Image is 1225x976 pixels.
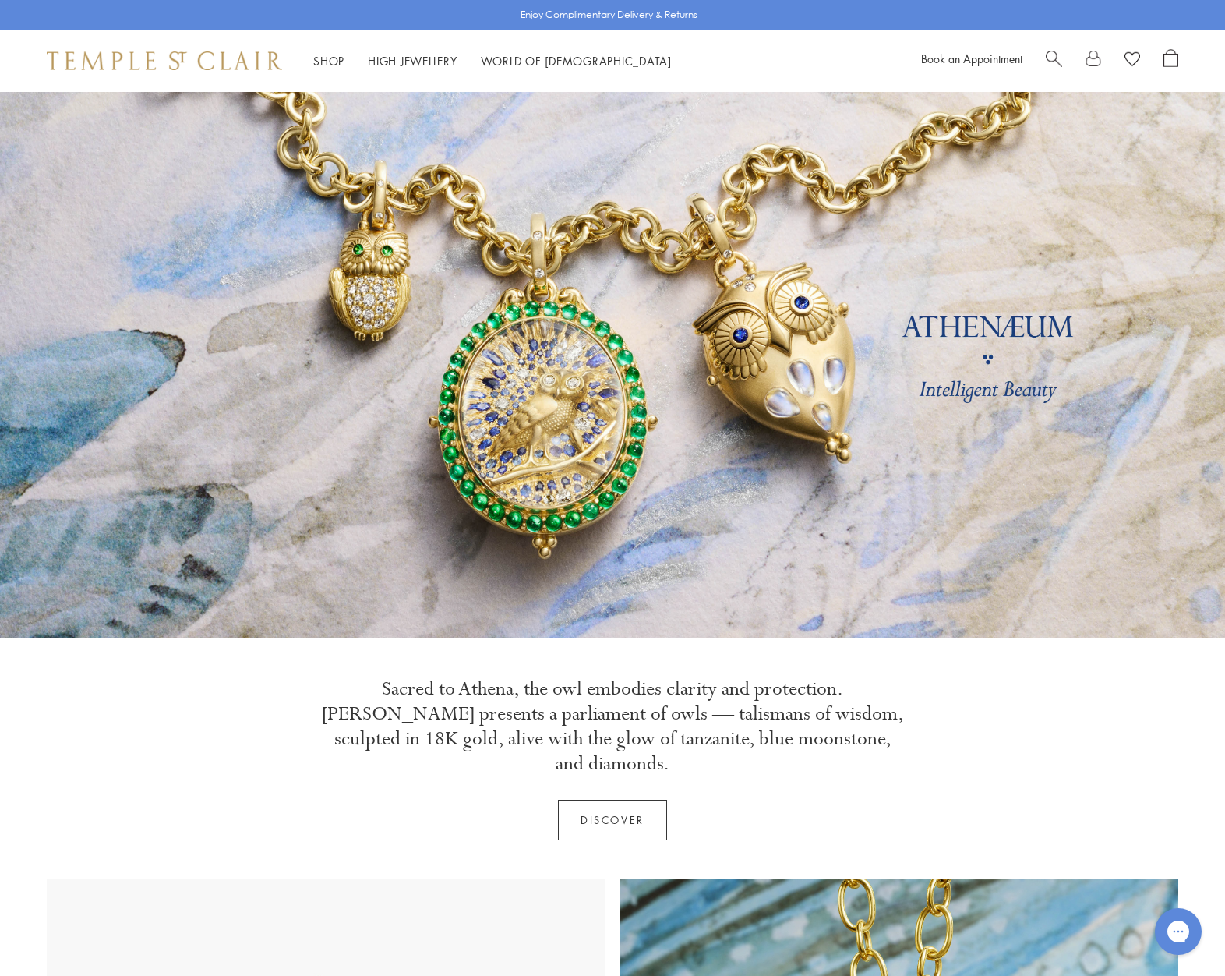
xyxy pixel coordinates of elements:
[558,800,667,840] a: Discover
[1046,49,1062,72] a: Search
[481,53,672,69] a: World of [DEMOGRAPHIC_DATA]World of [DEMOGRAPHIC_DATA]
[1163,49,1178,72] a: Open Shopping Bag
[1124,49,1140,72] a: View Wishlist
[921,51,1022,66] a: Book an Appointment
[368,53,457,69] a: High JewelleryHigh Jewellery
[320,677,905,776] p: Sacred to Athena, the owl embodies clarity and protection. [PERSON_NAME] presents a parliament of...
[313,51,672,71] nav: Main navigation
[313,53,344,69] a: ShopShop
[47,51,282,70] img: Temple St. Clair
[521,7,697,23] p: Enjoy Complimentary Delivery & Returns
[1147,903,1209,960] iframe: Gorgias live chat messenger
